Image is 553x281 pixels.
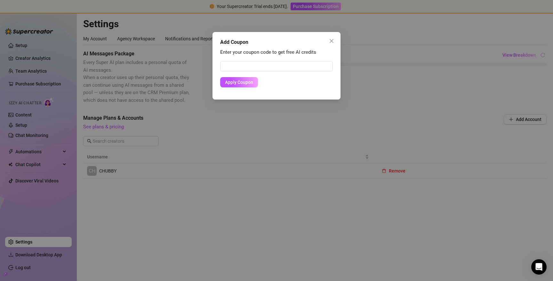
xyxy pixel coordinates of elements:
[225,80,253,85] span: Apply Coupon
[220,49,333,56] div: Enter your coupon code to get free AI credits
[531,259,547,275] div: Open Intercom Messenger
[329,38,334,44] span: close
[326,36,337,46] button: Close
[220,77,258,87] button: Apply Coupon
[326,38,337,44] span: Close
[220,38,333,46] div: Add Coupon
